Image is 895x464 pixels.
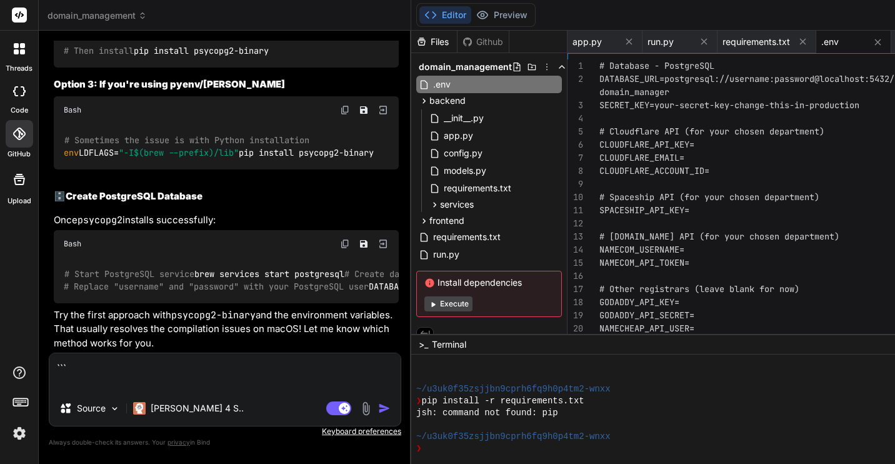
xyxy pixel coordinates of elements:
[11,105,28,116] label: code
[442,146,484,161] span: config.py
[416,407,558,419] span: jsh: command not found: pip
[457,36,509,48] div: Github
[442,163,487,178] span: models.py
[49,436,401,448] p: Always double-check its answers. Your in Bind
[64,268,834,293] code: brew services start postgresql createdb domain_manager DATABASE_URL=postgresql://yourusername:you...
[119,148,239,159] span: "-I /lib"
[133,402,146,415] img: Claude 4 Sonnet
[49,353,401,391] textarea: ```
[567,204,583,217] div: 11
[599,86,669,98] span: domain_manager
[599,99,849,111] span: SECRET_KEY=your-secret-key-change-this-in-producti
[355,101,372,119] button: Save file
[424,276,554,289] span: Install dependencies
[599,257,689,268] span: NAMECOM_API_TOKEN=
[77,214,122,226] code: psycopg2
[416,395,421,407] span: ❯
[567,230,583,243] div: 13
[442,111,485,126] span: __init__.py
[599,244,684,255] span: NAMECOM_USERNAME=
[647,36,674,48] span: run.py
[567,125,583,138] div: 5
[567,191,583,204] div: 10
[9,423,30,444] img: settings
[599,152,684,163] span: CLOUDFLARE_EMAIL=
[416,443,421,455] span: ❯
[419,61,512,73] span: domain_management
[599,191,819,203] span: # Spaceship API (for your chosen department)
[567,243,583,256] div: 14
[567,178,583,191] div: 9
[378,402,391,415] img: icon
[54,308,399,351] p: Try the first approach with and the environment variables. That usually resolves the compilation ...
[419,338,428,351] span: >_
[424,296,472,311] button: Execute
[849,73,894,84] span: ost:5432/
[340,239,350,249] img: copy
[599,73,849,84] span: DATABASE_URL=postgresql://username:password@localh
[64,268,194,280] span: # Start PostgreSQL service
[599,126,824,137] span: # Cloudflare API (for your chosen department)
[422,395,584,407] span: pip install -r requirements.txt
[54,189,399,204] h2: 🗄️
[109,403,120,414] img: Pick Models
[567,99,583,112] div: 3
[432,338,466,351] span: Terminal
[429,214,464,227] span: frontend
[64,105,81,115] span: Bash
[64,148,79,159] span: env
[6,63,32,74] label: threads
[599,283,799,295] span: # Other registrars (leave blank for now)
[171,309,256,321] code: psycopg2-binary
[572,36,602,48] span: app.py
[64,281,369,292] span: # Replace "username" and "password" with your PostgreSQL user
[134,148,214,159] span: $(brew --prefix)
[567,322,583,335] div: 20
[416,431,611,443] span: ~/u3uk0f35zsjjbn9cprh6fq9h0p4tm2-wnxx
[66,190,202,202] strong: Create PostgreSQL Database
[77,402,106,415] p: Source
[849,99,859,111] span: on
[7,196,31,206] label: Upload
[47,9,147,22] span: domain_management
[49,426,401,436] p: Keyboard preferences
[359,401,373,416] img: attachment
[64,134,309,146] span: # Sometimes the issue is with Python installation
[599,165,709,176] span: CLOUDFLARE_ACCOUNT_ID=
[599,139,694,150] span: CLOUDFLARE_API_KEY=
[54,78,285,90] strong: Option 3: If you're using pyenv/[PERSON_NAME]
[567,309,583,322] div: 19
[355,235,372,253] button: Save file
[432,229,502,245] span: requirements.txt
[151,402,244,415] p: [PERSON_NAME] 4 S..
[64,239,81,249] span: Bash
[440,198,474,211] span: services
[54,213,399,228] p: Once installs successfully:
[7,149,31,159] label: GitHub
[599,323,694,334] span: NAMECHEAP_API_USER=
[722,36,790,48] span: requirements.txt
[599,310,694,321] span: GODADDY_API_SECRET=
[416,383,611,395] span: ~/u3uk0f35zsjjbn9cprh6fq9h0p4tm2-wnxx
[471,6,532,24] button: Preview
[419,6,471,24] button: Editor
[567,283,583,296] div: 17
[167,438,190,446] span: privacy
[567,270,583,283] div: 16
[411,36,457,48] div: Files
[821,36,839,48] span: .env
[64,134,374,159] code: LDFLAGS= pip install psycopg2-binary
[567,296,583,309] div: 18
[567,151,583,164] div: 7
[567,112,583,125] div: 4
[599,204,689,216] span: SPACESHIP_API_KEY=
[340,105,350,115] img: copy
[432,77,452,92] span: .env
[429,94,466,107] span: backend
[567,164,583,178] div: 8
[64,45,134,56] span: # Then install
[599,296,679,308] span: GODADDY_API_KEY=
[567,217,583,230] div: 12
[377,104,389,116] img: Open in Browser
[377,238,389,250] img: Open in Browser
